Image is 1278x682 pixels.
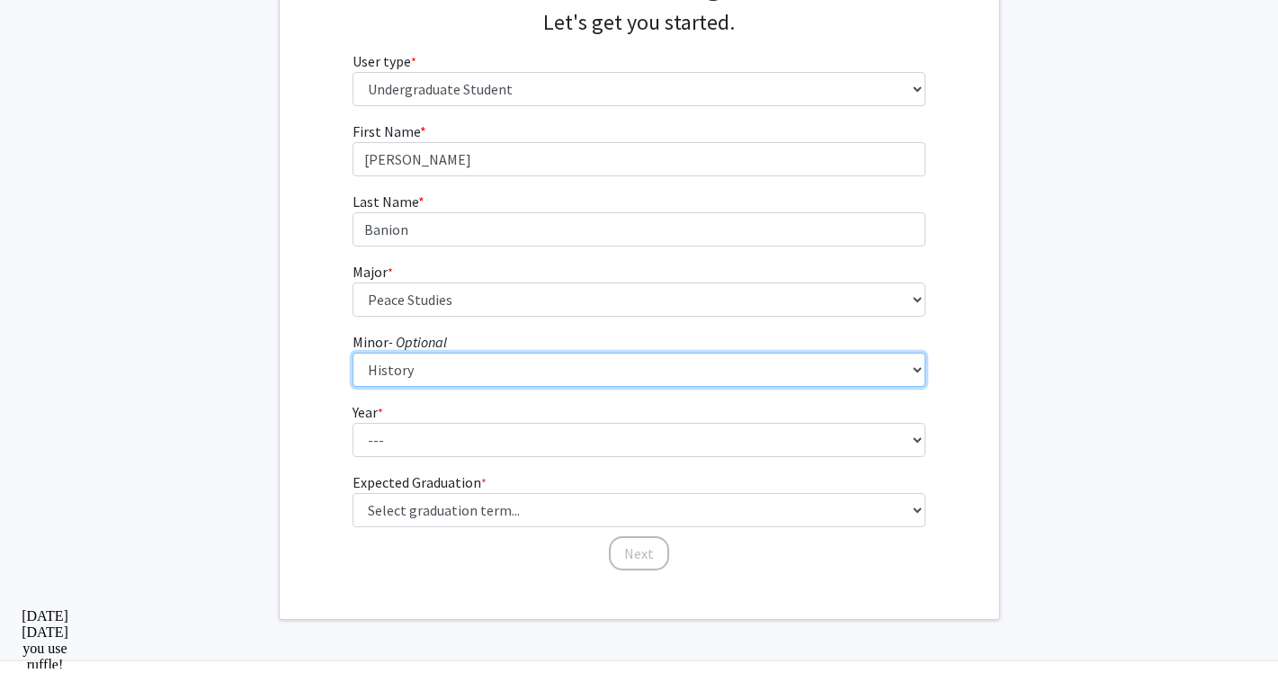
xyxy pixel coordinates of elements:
[389,333,447,351] i: - Optional
[609,536,669,570] button: Next
[353,471,487,493] label: Expected Graduation
[353,401,383,423] label: Year
[353,122,420,140] span: First Name
[353,331,447,353] label: Minor
[353,261,393,283] label: Major
[7,7,56,72] div: [DATE] [DATE] you use ruffle!
[353,193,418,211] span: Last Name
[13,601,76,669] iframe: Chat
[353,50,416,72] label: User type
[353,10,925,36] h4: Let's get you started.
